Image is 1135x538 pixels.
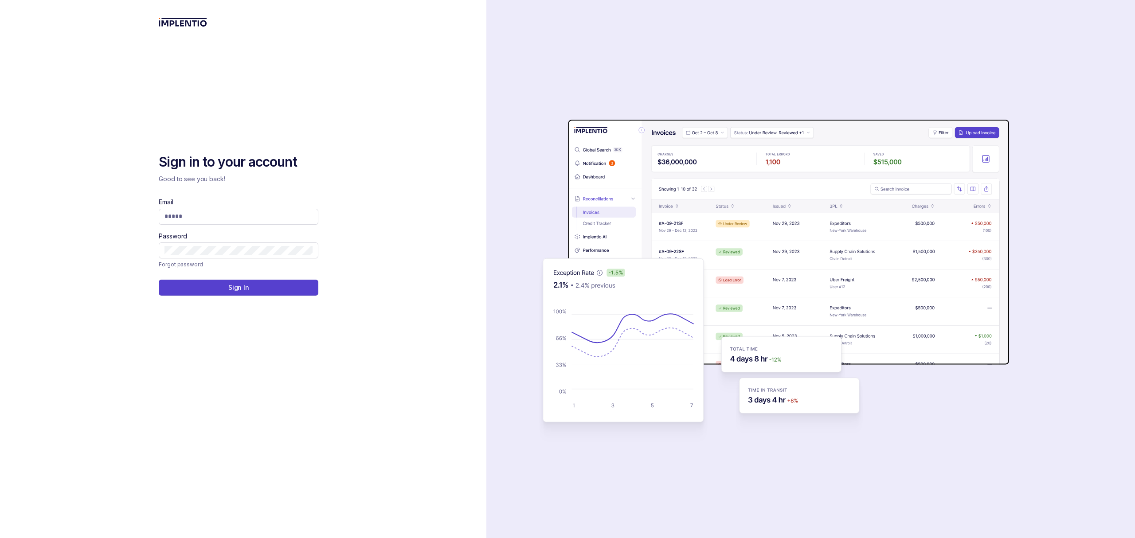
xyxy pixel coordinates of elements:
[228,283,249,292] p: Sign In
[159,260,203,269] a: Link Forgot password
[159,175,318,183] p: Good to see you back!
[159,260,203,269] p: Forgot password
[159,232,187,241] label: Password
[159,153,318,171] h2: Sign in to your account
[159,280,318,296] button: Sign In
[159,18,207,27] img: logo
[159,198,173,207] label: Email
[511,92,1012,446] img: signin-background.svg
